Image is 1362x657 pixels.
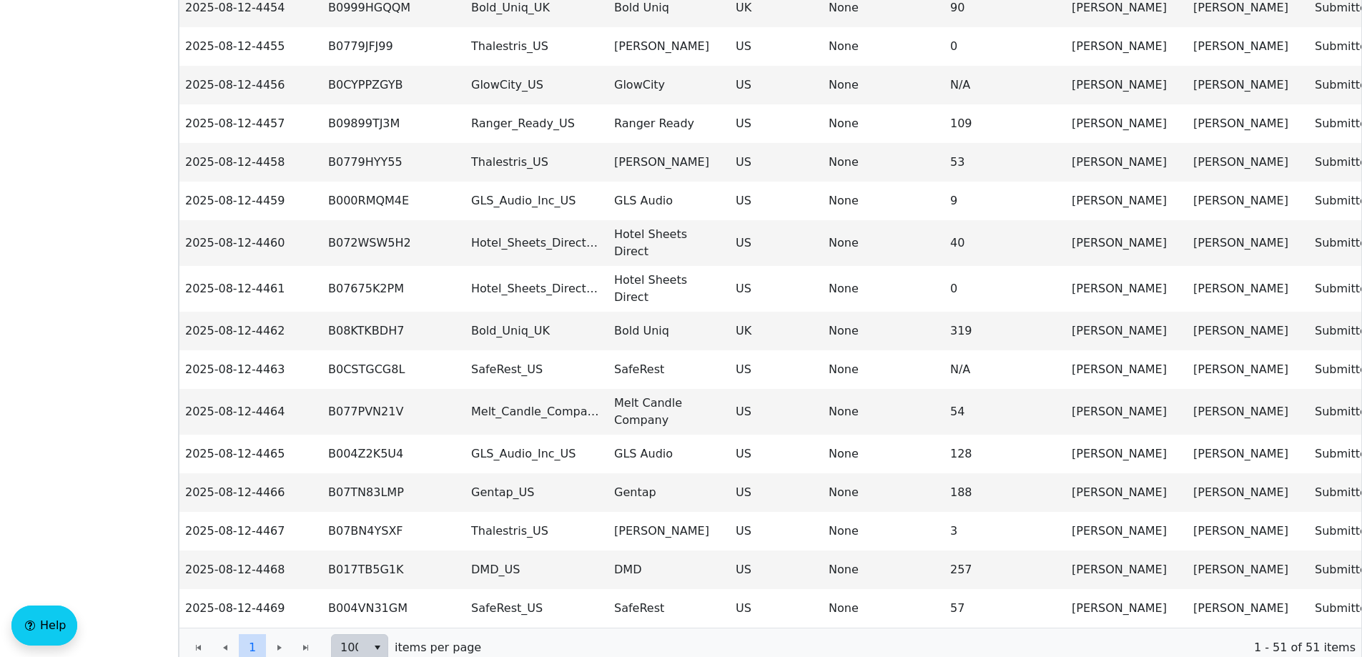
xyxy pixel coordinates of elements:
[179,589,322,628] td: 2025-08-12-4469
[608,27,730,66] td: [PERSON_NAME]
[730,589,823,628] td: US
[730,312,823,350] td: UK
[322,473,465,512] td: B07TN83LMP
[730,350,823,389] td: US
[730,389,823,435] td: US
[465,350,608,389] td: SafeRest_US
[1066,312,1188,350] td: [PERSON_NAME]
[395,639,481,656] span: items per page
[465,182,608,220] td: GLS_Audio_Inc_US
[1188,435,1309,473] td: [PERSON_NAME]
[1188,182,1309,220] td: [PERSON_NAME]
[823,512,944,550] td: None
[1188,143,1309,182] td: [PERSON_NAME]
[608,350,730,389] td: SafeRest
[465,512,608,550] td: Thalestris_US
[1066,589,1188,628] td: [PERSON_NAME]
[944,435,1066,473] td: 128
[465,266,608,312] td: Hotel_Sheets_Direct_US
[322,143,465,182] td: B0779HYY55
[322,27,465,66] td: B0779JFJ99
[1188,389,1309,435] td: [PERSON_NAME]
[1066,220,1188,266] td: [PERSON_NAME]
[1066,143,1188,182] td: [PERSON_NAME]
[11,606,77,646] button: Help floatingactionbutton
[730,27,823,66] td: US
[1066,435,1188,473] td: [PERSON_NAME]
[322,389,465,435] td: B077PVN21V
[1188,589,1309,628] td: [PERSON_NAME]
[465,143,608,182] td: Thalestris_US
[322,312,465,350] td: B08KTKBDH7
[1188,350,1309,389] td: [PERSON_NAME]
[465,66,608,104] td: GlowCity_US
[1066,27,1188,66] td: [PERSON_NAME]
[1188,512,1309,550] td: [PERSON_NAME]
[608,104,730,143] td: Ranger Ready
[1188,104,1309,143] td: [PERSON_NAME]
[944,27,1066,66] td: 0
[322,550,465,589] td: B017TB5G1K
[608,182,730,220] td: GLS Audio
[40,617,66,634] span: Help
[322,435,465,473] td: B004Z2K5U4
[944,389,1066,435] td: 54
[608,143,730,182] td: [PERSON_NAME]
[823,435,944,473] td: None
[823,182,944,220] td: None
[608,589,730,628] td: SafeRest
[322,66,465,104] td: B0CYPPZGYB
[730,473,823,512] td: US
[465,312,608,350] td: Bold_Uniq_UK
[608,66,730,104] td: GlowCity
[1188,66,1309,104] td: [PERSON_NAME]
[730,512,823,550] td: US
[179,512,322,550] td: 2025-08-12-4467
[465,220,608,266] td: Hotel_Sheets_Direct_US
[823,104,944,143] td: None
[322,182,465,220] td: B000RMQM4E
[823,350,944,389] td: None
[465,435,608,473] td: GLS_Audio_Inc_US
[608,550,730,589] td: DMD
[944,143,1066,182] td: 53
[1188,220,1309,266] td: [PERSON_NAME]
[1066,66,1188,104] td: [PERSON_NAME]
[730,435,823,473] td: US
[730,266,823,312] td: US
[1066,550,1188,589] td: [PERSON_NAME]
[1066,182,1188,220] td: [PERSON_NAME]
[944,550,1066,589] td: 257
[944,66,1066,104] td: N/A
[608,312,730,350] td: Bold Uniq
[823,589,944,628] td: None
[730,66,823,104] td: US
[823,473,944,512] td: None
[730,182,823,220] td: US
[1188,550,1309,589] td: [PERSON_NAME]
[1188,312,1309,350] td: [PERSON_NAME]
[465,104,608,143] td: Ranger_Ready_US
[1066,266,1188,312] td: [PERSON_NAME]
[944,220,1066,266] td: 40
[944,312,1066,350] td: 319
[465,589,608,628] td: SafeRest_US
[179,104,322,143] td: 2025-08-12-4457
[730,220,823,266] td: US
[608,389,730,435] td: Melt Candle Company
[179,473,322,512] td: 2025-08-12-4466
[730,104,823,143] td: US
[465,27,608,66] td: Thalestris_US
[322,104,465,143] td: B09899TJ3M
[823,389,944,435] td: None
[944,104,1066,143] td: 109
[179,550,322,589] td: 2025-08-12-4468
[179,66,322,104] td: 2025-08-12-4456
[340,639,358,656] span: 100
[608,512,730,550] td: [PERSON_NAME]
[322,350,465,389] td: B0CSTGCG8L
[179,182,322,220] td: 2025-08-12-4459
[944,512,1066,550] td: 3
[1188,266,1309,312] td: [PERSON_NAME]
[823,143,944,182] td: None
